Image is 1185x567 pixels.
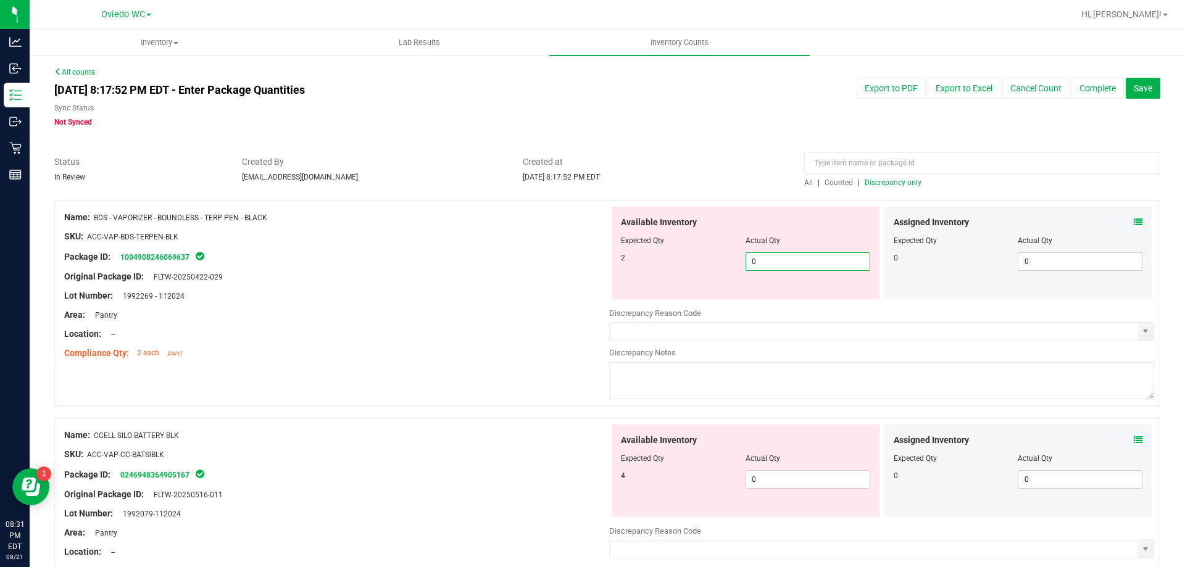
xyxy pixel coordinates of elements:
[64,329,101,339] span: Location:
[1018,253,1142,270] input: 0
[64,231,83,241] span: SKU:
[64,489,144,499] span: Original Package ID:
[1081,9,1162,19] span: Hi, [PERSON_NAME]!
[54,118,92,126] span: Not Synced
[825,178,853,187] span: Counted
[865,178,921,187] span: Discrepancy only
[523,155,786,168] span: Created at
[894,235,1018,246] div: Expected Qty
[9,62,22,75] inline-svg: Inbound
[54,84,692,96] h4: [DATE] 8:17:52 PM EDT - Enter Package Quantities
[821,178,858,187] a: Counted
[64,528,85,537] span: Area:
[120,253,189,262] a: 1004908246069637
[148,273,223,281] span: FLTW-20250422-029
[87,450,164,459] span: ACC-VAP-CC-BATSIBLK
[87,233,178,241] span: ACC-VAP-BDS-TERPEN-BLK
[289,30,549,56] a: Lab Results
[894,470,1018,481] div: 0
[101,9,145,20] span: Oviedo WC
[9,168,22,181] inline-svg: Reports
[117,292,185,300] span: 1992269 - 112024
[746,236,780,245] span: Actual Qty
[1002,78,1070,99] button: Cancel Count
[1018,235,1142,246] div: Actual Qty
[12,468,49,505] iframe: Resource center
[64,348,129,358] span: Compliance Qty:
[64,310,85,320] span: Area:
[120,471,189,479] a: 0246948364905167
[64,470,110,479] span: Package ID:
[9,89,22,101] inline-svg: Inventory
[105,548,115,557] span: --
[54,68,95,77] a: All counts
[1138,540,1154,558] span: select
[64,430,90,440] span: Name:
[1018,471,1142,488] input: 0
[746,454,780,463] span: Actual Qty
[894,216,969,229] span: Assigned Inventory
[746,471,870,488] input: 0
[621,254,625,262] span: 2
[54,155,223,168] span: Status
[30,37,289,48] span: Inventory
[818,178,820,187] span: |
[523,173,600,181] span: [DATE] 8:17:52 PM EDT
[117,510,181,518] span: 1992079-112024
[89,529,117,537] span: Pantry
[9,142,22,154] inline-svg: Retail
[194,250,206,262] span: In Sync
[928,78,1000,99] button: Export to Excel
[148,490,223,499] span: FLTW-20250516-011
[64,271,144,281] span: Original Package ID:
[30,30,289,56] a: Inventory
[1071,78,1124,99] button: Complete
[804,178,818,187] a: All
[105,330,115,339] span: --
[242,155,505,168] span: Created By
[862,178,921,187] a: Discrepancy only
[894,252,1018,263] div: 0
[64,449,83,459] span: SKU:
[1018,453,1142,464] div: Actual Qty
[64,547,101,557] span: Location:
[1126,78,1160,99] button: Save
[621,454,664,463] span: Expected Qty
[94,213,267,222] span: BDS - VAPORIZER - BOUNDLESS - TERP PEN - BLACK
[1138,323,1154,340] span: select
[894,453,1018,464] div: Expected Qty
[94,431,179,440] span: CCELL SILO BATTERY BLK
[54,102,94,114] label: Sync Status
[634,37,725,48] span: Inventory Counts
[609,308,701,318] span: Discrepancy Reason Code
[194,468,206,480] span: In Sync
[609,347,1154,359] div: Discrepancy Notes
[9,115,22,128] inline-svg: Outbound
[621,216,697,229] span: Available Inventory
[382,37,457,48] span: Lab Results
[64,508,113,518] span: Lot Number:
[549,30,809,56] a: Inventory Counts
[857,78,926,99] button: Export to PDF
[804,152,1160,174] input: Type item name or package id
[804,178,813,187] span: All
[9,36,22,48] inline-svg: Analytics
[858,178,860,187] span: |
[167,351,181,357] span: [DATE]
[36,466,51,481] iframe: Resource center unread badge
[64,212,90,222] span: Name:
[6,552,24,561] p: 08/21
[894,434,969,447] span: Assigned Inventory
[64,291,113,300] span: Lot Number:
[54,173,85,181] span: In Review
[64,252,110,262] span: Package ID:
[1134,83,1152,93] span: Save
[621,236,664,245] span: Expected Qty
[621,471,625,480] span: 4
[242,173,358,181] span: [EMAIL_ADDRESS][DOMAIN_NAME]
[609,526,701,536] span: Discrepancy Reason Code
[137,349,159,357] span: 2 each
[89,311,117,320] span: Pantry
[6,519,24,552] p: 08:31 PM EDT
